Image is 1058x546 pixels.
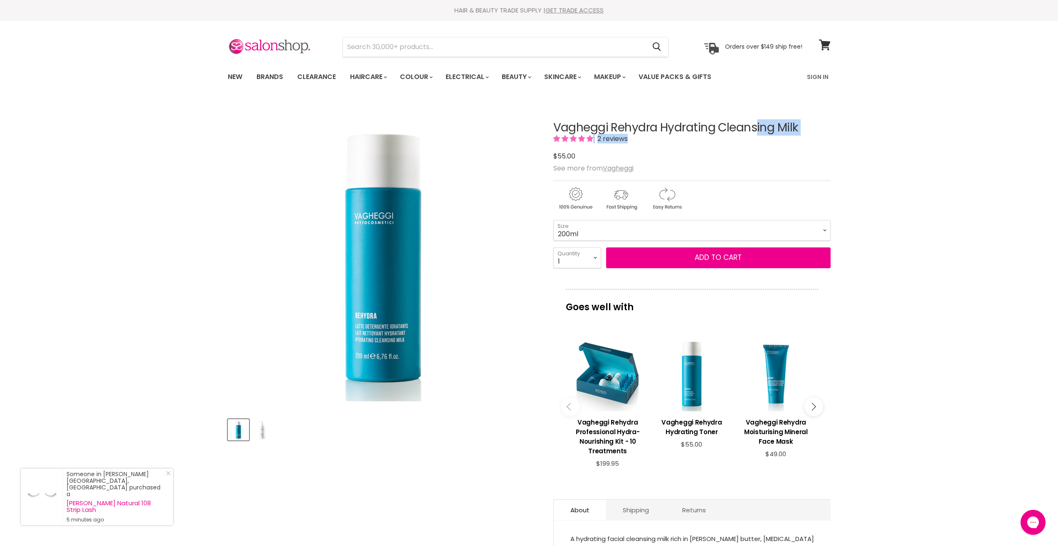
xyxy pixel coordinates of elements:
[553,121,831,134] h1: Vagheggi Rehydra Hydrating Cleansing Milk
[553,134,595,143] span: 5.00 stars
[646,37,668,57] button: Search
[496,68,536,86] a: Beauty
[632,68,718,86] a: Value Packs & Gifts
[67,516,165,523] small: 5 minutes ago
[250,68,289,86] a: Brands
[554,500,606,520] a: About
[765,450,786,458] span: $49.00
[595,134,628,143] span: 2 reviews
[1016,507,1050,538] iframe: Gorgias live chat messenger
[654,411,730,441] a: View product:Vagheggi Rehydra Hydrating Toner
[645,186,689,211] img: returns.gif
[343,37,668,57] form: Product
[553,186,597,211] img: genuine.gif
[681,440,702,449] span: $55.00
[217,6,841,15] div: HAIR & BEAUTY TRADE SUPPLY |
[553,247,601,268] select: Quantity
[229,420,248,440] img: Vagheggi Rehydra Hydrating Cleansing Milk
[291,68,342,86] a: Clearance
[570,411,646,460] a: View product:Vagheggi Rehydra Professional Hydra-Nourishing Kit - 10 Treatments
[599,186,643,211] img: shipping.gif
[588,68,631,86] a: Makeup
[67,471,165,523] div: Someone in [PERSON_NAME][GEOGRAPHIC_DATA], [GEOGRAPHIC_DATA] purchased a
[606,247,831,268] button: Add to cart
[725,43,802,50] p: Orders over $149 ship free!
[738,418,814,446] h3: Vagheggi Rehydra Moisturising Mineral Face Mask
[222,68,249,86] a: New
[603,163,634,173] a: Vagheggi
[67,500,165,513] a: [PERSON_NAME] Natural 108 Strip Lash
[394,68,438,86] a: Colour
[538,68,586,86] a: Skincare
[227,417,540,440] div: Product thumbnails
[738,411,814,450] a: View product:Vagheggi Rehydra Moisturising Mineral Face Mask
[570,418,646,456] h3: Vagheggi Rehydra Professional Hydra-Nourishing Kit - 10 Treatments
[228,101,538,411] div: Vagheggi Rehydra Hydrating Cleansing Milk image. Click or Scroll to Zoom.
[252,420,272,440] img: Vagheggi Rehydra Hydrating Cleansing Milk
[252,419,273,440] button: Vagheggi Rehydra Hydrating Cleansing Milk
[566,289,818,316] p: Goes well with
[654,418,730,437] h3: Vagheggi Rehydra Hydrating Toner
[553,163,634,173] span: See more from
[21,469,62,525] a: Visit product page
[217,65,841,89] nav: Main
[439,68,494,86] a: Electrical
[228,419,249,440] button: Vagheggi Rehydra Hydrating Cleansing Milk
[343,37,646,57] input: Search
[163,471,171,479] a: Close Notification
[166,471,171,476] svg: Close Icon
[545,6,604,15] a: GET TRADE ACCESS
[344,68,392,86] a: Haircare
[666,500,723,520] a: Returns
[596,459,619,468] span: $199.95
[802,68,834,86] a: Sign In
[222,65,760,89] ul: Main menu
[606,500,666,520] a: Shipping
[553,151,575,161] span: $55.00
